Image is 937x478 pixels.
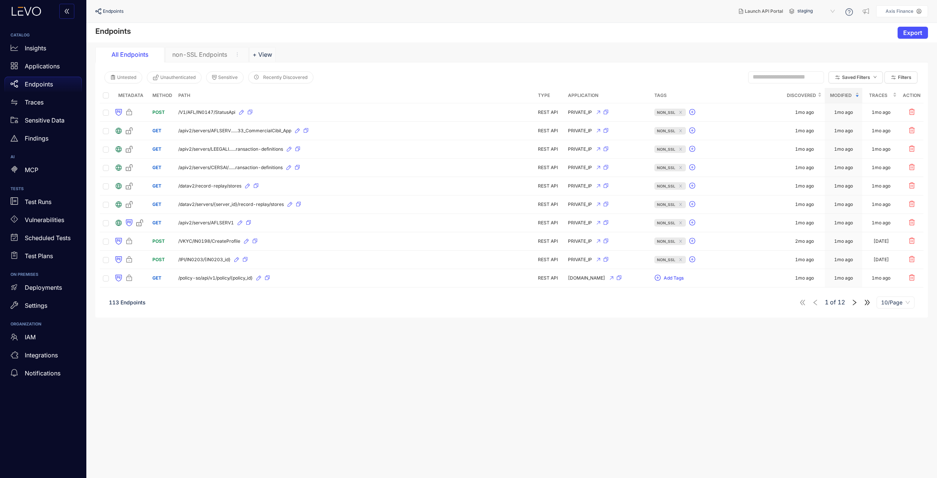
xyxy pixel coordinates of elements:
[654,272,684,284] button: plus-circleAdd Tags
[745,9,783,14] span: Launch API Portal
[898,75,911,80] span: Filters
[678,184,683,188] span: close
[657,219,675,227] span: non_ssl
[689,201,695,208] span: plus-circle
[112,88,149,103] th: Metadata
[152,275,161,281] span: GET
[568,239,592,244] span: PRIVATE_IP
[795,220,814,225] div: 1mo ago
[538,257,562,262] div: REST API
[834,147,853,152] div: 1mo ago
[689,180,699,192] button: plus-circle
[95,27,131,36] h4: Endpoints
[160,75,196,80] span: Unauthenticated
[25,63,60,70] p: Applications
[568,165,592,170] span: PRIVATE_IP
[102,51,158,58] div: All Endpoints
[678,110,683,114] span: close
[872,165,890,170] div: 1mo ago
[689,162,699,174] button: plus-circle
[657,201,675,208] span: non_ssl
[795,128,814,133] div: 1mo ago
[538,239,562,244] div: REST API
[829,71,883,83] button: Saved Filtersdown
[689,183,695,189] span: plus-circle
[11,33,76,38] h6: CATALOG
[152,146,161,152] span: GET
[25,166,38,173] p: MCP
[25,81,53,88] p: Endpoints
[842,75,870,80] span: Saved Filters
[152,201,161,207] span: GET
[152,257,165,262] span: POST
[795,183,814,189] div: 1mo ago
[11,272,76,277] h6: ON PREMISES
[900,88,923,103] th: Action
[11,155,76,159] h6: AI
[784,88,825,103] th: Discovered
[689,235,699,247] button: plus-circle
[25,45,46,51] p: Insights
[834,128,853,133] div: 1mo ago
[25,117,65,124] p: Sensitive Data
[886,9,913,14] p: Axis Finance
[689,198,699,210] button: plus-circle
[651,88,784,103] th: Tags
[568,275,605,281] span: [DOMAIN_NAME]
[178,257,230,262] span: /IPI/IN0203/{IN0203_id}
[568,220,592,225] span: PRIVATE_IP
[235,52,240,57] span: more
[834,202,853,207] div: 1mo ago
[25,253,53,259] p: Test Plans
[263,75,307,80] span: Recently Discovered
[5,194,82,212] a: Test Runs
[218,75,238,80] span: Sensitive
[5,298,82,316] a: Settings
[565,88,651,103] th: Application
[657,237,675,245] span: non_ssl
[825,299,845,306] span: of
[178,202,284,207] span: /datav2/servers/{server_id}/record-replay/stores
[872,202,890,207] div: 1mo ago
[884,71,917,83] button: Filters
[689,219,695,226] span: plus-circle
[834,275,853,281] div: 1mo ago
[64,8,70,15] span: double-left
[655,275,661,281] span: plus-circle
[689,127,695,134] span: plus-circle
[175,88,535,103] th: Path
[795,257,814,262] div: 1mo ago
[881,297,910,308] span: 10/Page
[872,110,890,115] div: 1mo ago
[149,88,175,103] th: Method
[657,127,675,135] span: non_ssl
[678,239,683,243] span: close
[5,366,82,384] a: Notifications
[795,275,814,281] div: 1mo ago
[689,238,695,245] span: plus-circle
[535,88,565,103] th: Type
[538,275,562,281] div: REST API
[795,165,814,170] div: 1mo ago
[689,256,695,263] span: plus-circle
[568,147,592,152] span: PRIVATE_IP
[872,183,890,189] div: 1mo ago
[5,41,82,59] a: Insights
[865,91,891,100] span: Traces
[678,258,683,262] span: close
[5,330,82,348] a: IAM
[5,280,82,298] a: Deployments
[862,88,900,103] th: Traces
[254,75,259,80] span: clock-circle
[689,217,699,229] button: plus-circle
[872,147,890,152] div: 1mo ago
[657,256,675,263] span: non_ssl
[178,165,283,170] span: /apiv2/servers/CERSAI/......ransaction-definitions
[538,128,562,133] div: REST API
[152,109,165,115] span: POST
[231,51,244,58] button: remove
[5,348,82,366] a: Integrations
[5,113,82,131] a: Sensitive Data
[25,352,58,358] p: Integrations
[834,257,853,262] div: 1mo ago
